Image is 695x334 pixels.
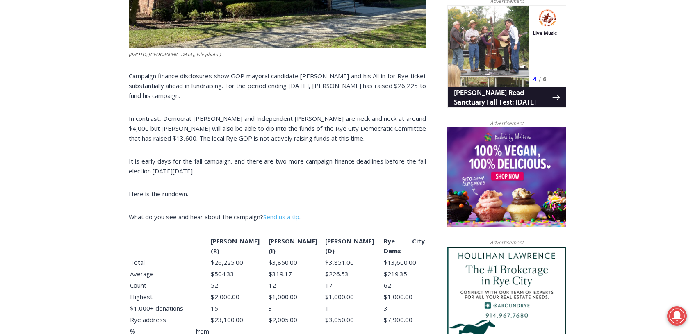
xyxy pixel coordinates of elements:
img: Baked by Melissa [447,127,566,227]
div: 4 [86,69,89,77]
span: 15 [211,304,218,312]
span: In contrast, Democrat [PERSON_NAME] and Independent [PERSON_NAME] are neck and neck at around $4,... [129,114,426,142]
span: $1,000.00 [269,293,297,301]
span: Here is the rundown. [129,190,188,198]
span: What do you see and hear about the campaign? [129,213,263,221]
div: 6 [96,69,99,77]
b: [PERSON_NAME] (D) [325,237,374,255]
a: [PERSON_NAME] Read Sanctuary Fall Fest: [DATE] [0,82,118,102]
span: Advertisement [482,119,532,127]
span: . [299,213,301,221]
span: $3,050.00 [325,316,354,324]
b: [PERSON_NAME] (I) [269,237,317,255]
div: Live Music [86,24,109,67]
span: 3 [269,304,272,312]
span: It is early days for the fall campaign, and there are two more campaign finance deadlines before ... [129,157,426,175]
span: $3,850.00 [269,258,297,266]
span: Total [130,258,145,266]
span: $319.17 [269,270,292,278]
span: 3 [384,304,387,312]
span: Advertisement [482,239,532,246]
span: Rye address [130,316,166,324]
span: $2,000.00 [211,293,239,301]
span: $1,000.00 [384,293,412,301]
span: $13,600.00 [384,258,416,266]
span: Average [130,270,154,278]
span: $7,900.00 [384,316,412,324]
a: Send us a tip [263,213,299,221]
b: Rye City Dems [384,237,425,255]
span: $1,000.00 [325,293,354,301]
span: Campaign finance disclosures show GOP mayoral candidate [PERSON_NAME] and his All in for Rye tick... [129,72,426,100]
span: 52 [211,281,218,289]
span: 62 [384,281,391,289]
span: Intern @ [DOMAIN_NAME] [214,82,380,100]
div: / [91,69,93,77]
span: $26,225.00 [211,258,243,266]
h4: [PERSON_NAME] Read Sanctuary Fall Fest: [DATE] [7,82,105,101]
span: $1,000+ donations [130,304,183,312]
span: Count [130,281,146,289]
a: Intern @ [DOMAIN_NAME] [197,80,397,102]
span: $226.53 [325,270,349,278]
span: $2,005.00 [269,316,297,324]
span: $504.33 [211,270,234,278]
span: Highest [130,293,153,301]
span: $219.35 [384,270,407,278]
span: 1 [325,304,329,312]
span: $3,851.00 [325,258,354,266]
b: [PERSON_NAME] (R) [211,237,260,255]
div: "[PERSON_NAME] and I covered the [DATE] Parade, which was a really eye opening experience as I ha... [207,0,387,80]
span: 17 [325,281,333,289]
span: 12 [269,281,276,289]
figcaption: (PHOTO: [GEOGRAPHIC_DATA]. File photo.) [129,51,426,58]
span: $23,100.00 [211,316,243,324]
